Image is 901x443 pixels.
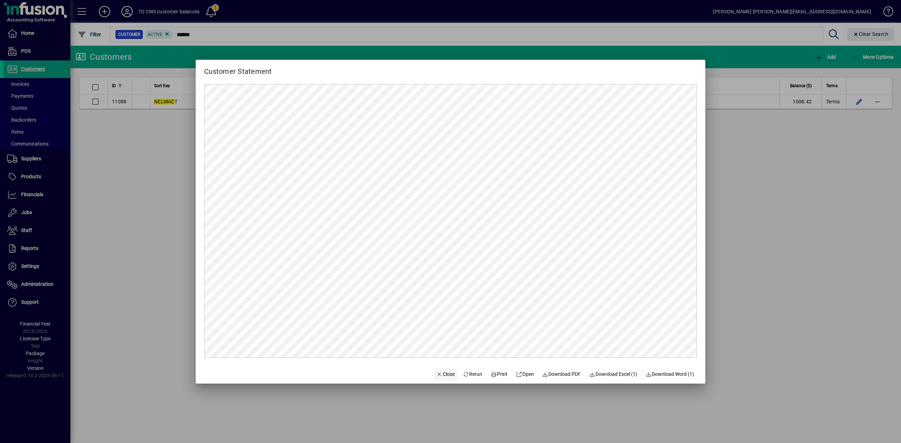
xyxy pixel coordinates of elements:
span: Rerun [463,371,483,378]
span: Download Excel (1) [589,371,637,378]
button: Download Word (1) [643,368,697,381]
span: Close [436,371,455,378]
span: Print [491,371,508,378]
button: Download Excel (1) [586,368,640,381]
h2: Customer Statement [196,60,281,77]
span: Download PDF [542,371,581,378]
button: Print [488,368,510,381]
a: Download PDF [540,368,584,381]
span: Open [516,371,534,378]
a: Open [513,368,537,381]
button: Close [434,368,458,381]
span: Download Word (1) [646,371,694,378]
